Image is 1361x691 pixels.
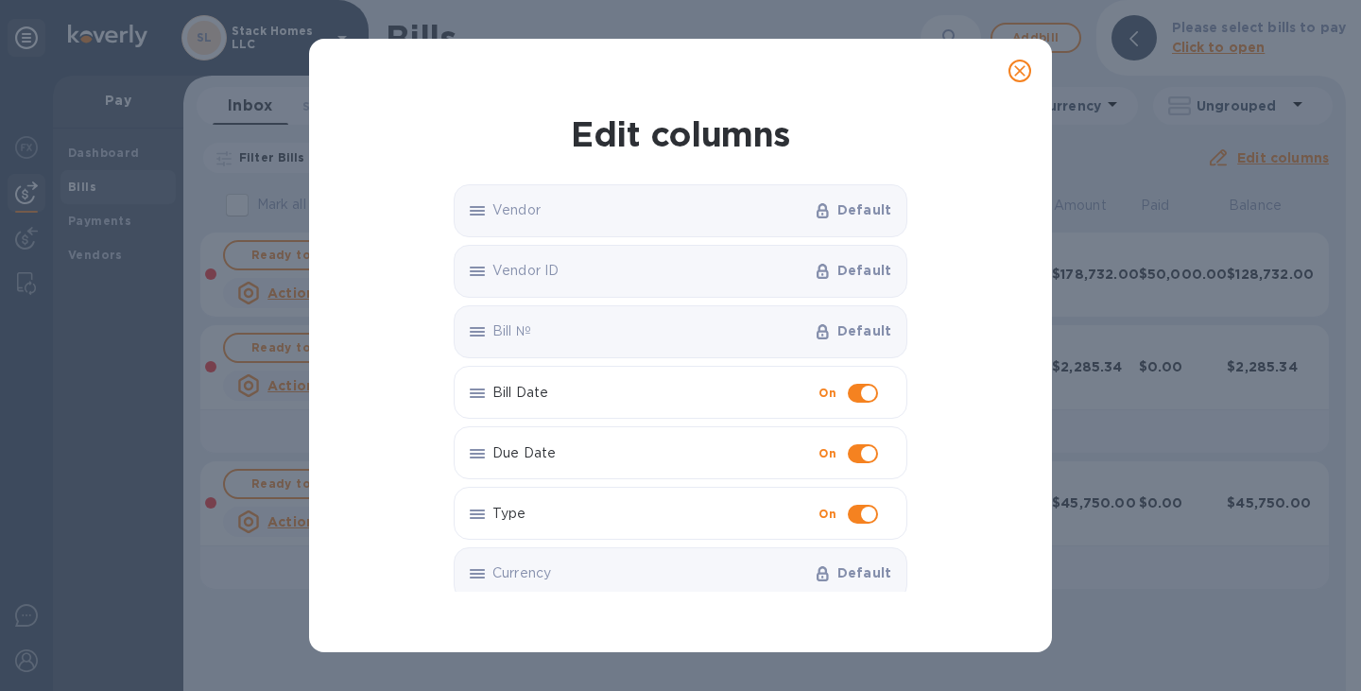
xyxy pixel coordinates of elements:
[818,507,836,521] b: On
[492,443,811,463] p: Due Date
[454,114,907,154] h1: Edit columns
[492,504,811,524] p: Type
[997,48,1042,94] button: close
[492,200,807,220] p: Vendor
[818,446,836,460] b: On
[837,200,891,219] p: Default
[837,563,891,582] p: Default
[818,386,836,400] b: On
[492,383,811,403] p: Bill Date
[837,321,891,340] p: Default
[492,321,807,341] p: Bill №
[492,563,807,583] p: Currency
[492,261,807,281] p: Vendor ID
[837,261,891,280] p: Default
